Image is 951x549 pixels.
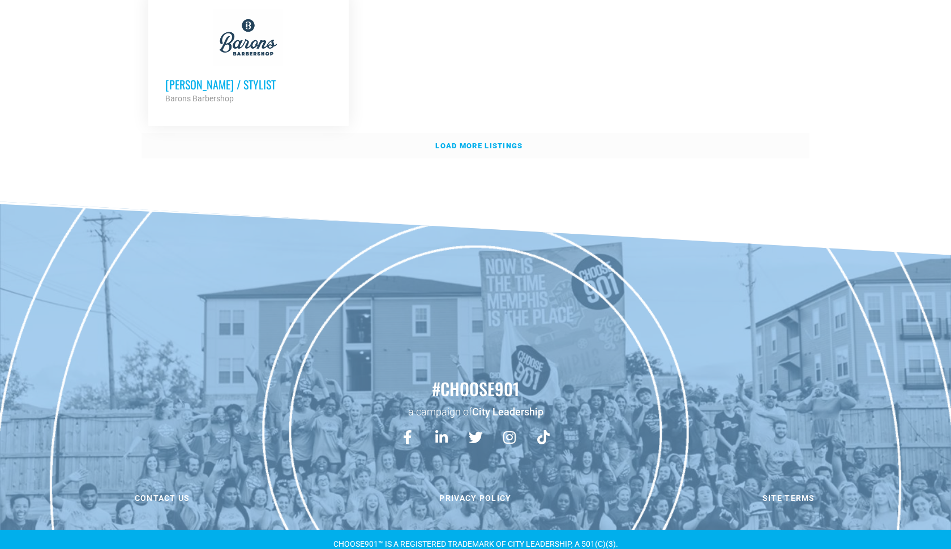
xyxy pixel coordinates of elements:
[439,494,511,502] span: Privacy Policy
[6,377,945,401] h2: #choose901
[165,94,234,103] strong: Barons Barbershop
[165,77,332,92] h3: [PERSON_NAME] / Stylist
[8,486,316,510] a: Contact us
[135,494,190,502] span: Contact us
[472,406,543,418] a: City Leadership
[762,494,815,502] span: Site Terms
[142,133,809,159] a: Load more listings
[635,486,943,510] a: Site Terms
[435,141,522,150] strong: Load more listings
[6,405,945,419] p: a campaign of
[142,540,809,548] div: CHOOSE901™ is a registered TRADEMARK OF CITY LEADERSHIP, A 501(C)(3).
[322,486,629,510] a: Privacy Policy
